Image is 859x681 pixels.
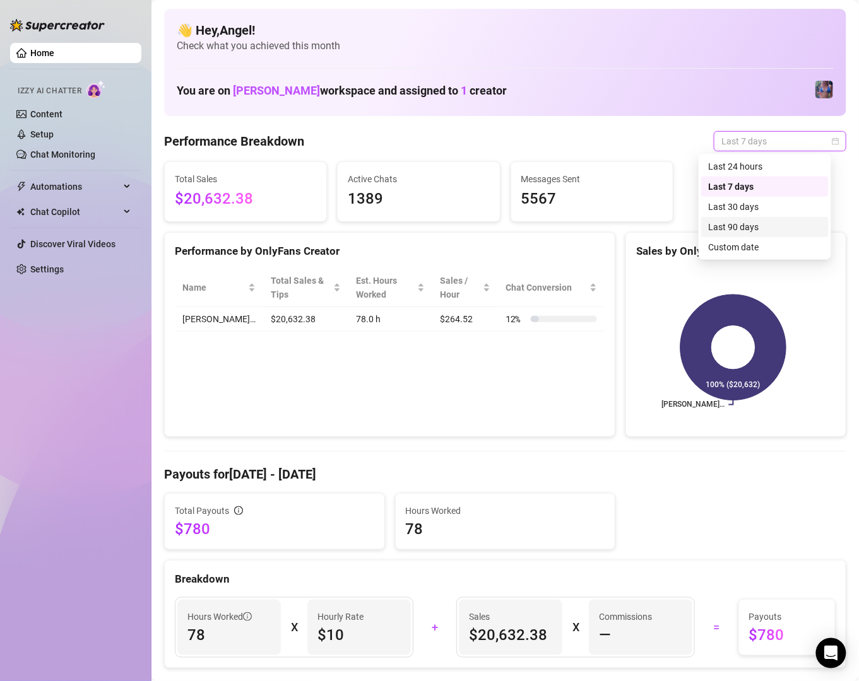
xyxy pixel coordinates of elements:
span: info-circle [243,612,252,621]
span: Name [182,281,246,294]
span: Sales [469,610,552,624]
th: Total Sales & Tips [263,269,348,307]
div: Last 24 hours [701,156,829,177]
span: Chat Conversion [506,281,587,294]
a: Settings [30,264,64,274]
div: Last 7 days [709,180,821,194]
div: Breakdown [175,571,836,588]
td: $20,632.38 [263,307,348,332]
div: Last 24 hours [709,160,821,173]
h4: Payouts for [DATE] - [DATE] [164,465,846,483]
a: Home [30,48,54,58]
span: Messages Sent [521,172,663,186]
th: Chat Conversion [498,269,605,307]
article: Commissions [599,610,652,624]
span: $20,632.38 [469,625,552,645]
img: AI Chatter [86,80,106,98]
div: Custom date [701,237,829,257]
span: Total Sales [175,172,316,186]
span: 1389 [348,187,489,211]
div: X [572,617,579,637]
div: = [702,617,731,637]
a: Content [30,109,62,119]
span: Izzy AI Chatter [18,85,81,97]
article: Hourly Rate [317,610,364,624]
td: [PERSON_NAME]… [175,307,263,332]
div: Sales by OnlyFans Creator [636,243,836,260]
h4: 👋 Hey, Angel ! [177,21,834,39]
span: $780 [749,625,826,645]
span: $10 [317,625,401,645]
th: Sales / Hour [432,269,498,307]
span: $20,632.38 [175,187,316,211]
span: Last 7 days [721,132,839,151]
span: thunderbolt [16,182,27,192]
span: Hours Worked [187,610,252,624]
td: 78.0 h [348,307,432,332]
span: Payouts [749,610,826,624]
td: $264.52 [432,307,498,332]
a: Chat Monitoring [30,149,95,160]
span: Total Payouts [175,504,229,518]
span: Active Chats [348,172,489,186]
span: $780 [175,519,374,539]
span: info-circle [234,506,243,515]
div: X [291,617,297,637]
h1: You are on workspace and assigned to creator [177,84,507,98]
div: Last 90 days [709,220,821,234]
h4: Performance Breakdown [164,132,304,150]
div: Last 7 days [701,177,829,197]
div: Last 30 days [701,197,829,217]
span: Chat Copilot [30,202,120,222]
span: [PERSON_NAME] [233,84,320,97]
span: Hours Worked [406,504,605,518]
span: Sales / Hour [440,274,480,301]
img: logo-BBDzfeDw.svg [10,19,105,32]
span: Check what you achieved this month [177,39,834,53]
img: Jaylie [815,81,833,98]
div: Open Intercom Messenger [816,638,846,668]
span: Automations [30,177,120,197]
text: [PERSON_NAME]… [662,400,725,409]
span: calendar [832,137,839,145]
div: Est. Hours Worked [356,274,415,301]
a: Discover Viral Videos [30,239,116,249]
a: Setup [30,129,54,139]
span: 12 % [506,312,526,326]
div: Performance by OnlyFans Creator [175,243,605,260]
div: Last 90 days [701,217,829,237]
span: 1 [461,84,467,97]
div: Custom date [709,240,821,254]
th: Name [175,269,263,307]
div: + [421,617,449,637]
span: 5567 [521,187,663,211]
span: 78 [187,625,271,645]
span: 78 [406,519,605,539]
span: — [599,625,611,645]
img: Chat Copilot [16,207,25,216]
span: Total Sales & Tips [271,274,331,301]
div: Last 30 days [709,200,821,214]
